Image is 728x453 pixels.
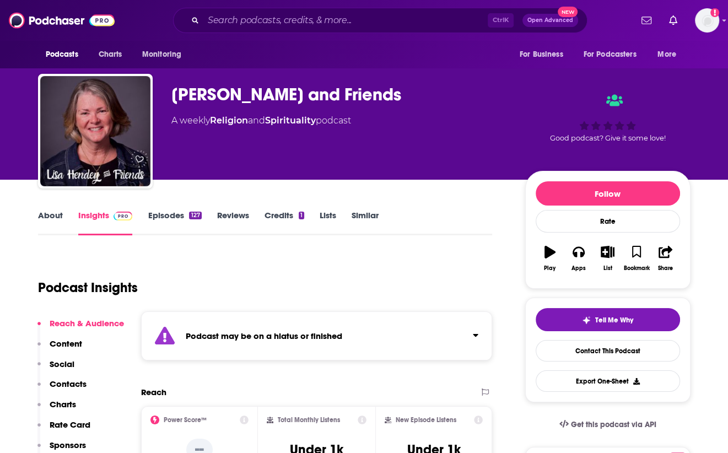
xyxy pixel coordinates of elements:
a: InsightsPodchaser Pro [78,210,133,235]
span: and [248,115,265,126]
p: Charts [50,399,76,409]
h1: Podcast Insights [38,279,138,296]
a: Credits1 [265,210,304,235]
button: Follow [536,181,680,206]
img: Podchaser - Follow, Share and Rate Podcasts [9,10,115,31]
img: Podchaser Pro [114,212,133,220]
button: Reach & Audience [37,318,124,338]
button: Content [37,338,82,359]
div: 127 [189,212,201,219]
button: Bookmark [622,239,651,278]
a: About [38,210,63,235]
h2: Total Monthly Listens [278,416,340,424]
span: Good podcast? Give it some love! [550,134,666,142]
a: Religion [210,115,248,126]
span: More [657,47,676,62]
button: List [593,239,622,278]
div: Apps [571,265,586,272]
button: Export One-Sheet [536,370,680,392]
button: open menu [134,44,196,65]
button: Social [37,359,74,379]
h2: Reach [141,387,166,397]
img: Lisa Hendey and Friends [40,76,150,186]
span: Charts [99,47,122,62]
div: 1 [299,212,304,219]
a: Show notifications dropdown [637,11,656,30]
button: tell me why sparkleTell Me Why [536,308,680,331]
input: Search podcasts, credits, & more... [203,12,488,29]
p: Content [50,338,82,349]
span: Get this podcast via API [570,420,656,429]
a: Reviews [217,210,249,235]
p: Rate Card [50,419,90,430]
div: Search podcasts, credits, & more... [173,8,587,33]
button: Rate Card [37,419,90,440]
div: Bookmark [623,265,649,272]
a: Get this podcast via API [551,411,665,438]
button: Charts [37,399,76,419]
p: Reach & Audience [50,318,124,328]
div: Rate [536,210,680,233]
strong: Podcast may be on a hiatus or finished [186,331,342,341]
svg: Add a profile image [710,8,719,17]
button: Play [536,239,564,278]
span: New [558,7,578,17]
button: open menu [576,44,652,65]
div: Play [544,265,556,272]
a: Lists [320,210,336,235]
section: Click to expand status details [141,311,493,360]
p: Social [50,359,74,369]
button: Show profile menu [695,8,719,33]
img: tell me why sparkle [582,316,591,325]
img: User Profile [695,8,719,33]
button: open menu [38,44,93,65]
button: Open AdvancedNew [522,14,578,27]
a: Spirituality [265,115,316,126]
p: Sponsors [50,440,86,450]
span: For Podcasters [584,47,637,62]
span: Monitoring [142,47,181,62]
span: Open Advanced [527,18,573,23]
button: Share [651,239,680,278]
a: Charts [91,44,129,65]
span: Ctrl K [488,13,514,28]
h2: New Episode Listens [396,416,456,424]
div: A weekly podcast [171,114,351,127]
a: Contact This Podcast [536,340,680,362]
div: Good podcast? Give it some love! [525,84,691,152]
button: open menu [512,44,577,65]
button: Contacts [37,379,87,399]
span: For Business [520,47,563,62]
span: Tell Me Why [595,316,633,325]
button: open menu [650,44,690,65]
span: Logged in as shcarlos [695,8,719,33]
div: Share [658,265,673,272]
a: Show notifications dropdown [665,11,682,30]
span: Podcasts [46,47,78,62]
button: Apps [564,239,593,278]
h2: Power Score™ [164,416,207,424]
a: Episodes127 [148,210,201,235]
a: Similar [352,210,379,235]
p: Contacts [50,379,87,389]
div: List [603,265,612,272]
